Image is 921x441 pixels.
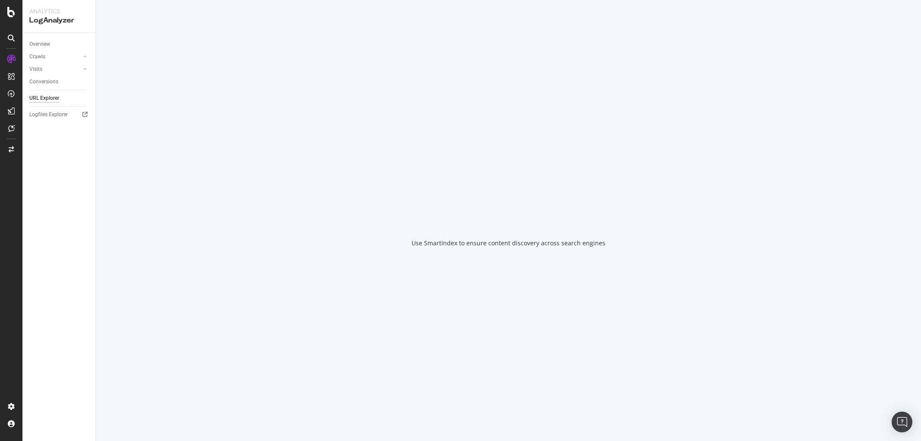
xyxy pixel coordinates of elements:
[892,412,912,432] div: Open Intercom Messenger
[411,239,605,247] div: Use SmartIndex to ensure content discovery across search engines
[29,94,89,103] a: URL Explorer
[29,7,89,16] div: Analytics
[29,40,89,49] a: Overview
[29,16,89,25] div: LogAnalyzer
[29,52,45,61] div: Crawls
[29,65,42,74] div: Visits
[478,194,540,225] div: animation
[29,40,50,49] div: Overview
[29,110,68,119] div: Logfiles Explorer
[29,77,58,86] div: Conversions
[29,77,89,86] a: Conversions
[29,65,81,74] a: Visits
[29,52,81,61] a: Crawls
[29,94,59,103] div: URL Explorer
[29,110,89,119] a: Logfiles Explorer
